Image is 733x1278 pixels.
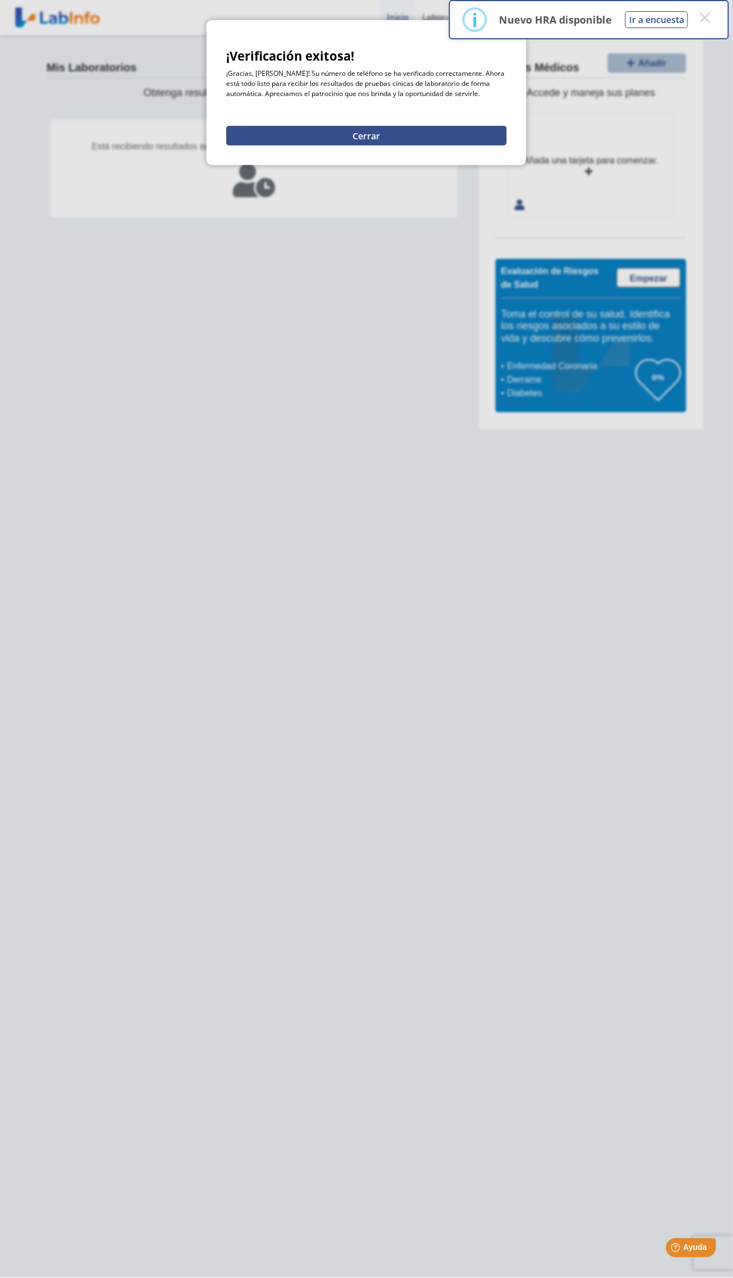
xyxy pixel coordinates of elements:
[499,13,612,26] p: Nuevo HRA disponible
[226,69,507,99] p: ¡Gracias, [PERSON_NAME]! Su número de teléfono se ha verificado correctamente. Ahora está todo li...
[633,1234,721,1266] iframe: Help widget launcher
[226,49,507,63] h3: ¡Verificación exitosa!
[226,126,507,145] button: Cerrar
[625,11,688,28] button: Ir a encuesta
[695,7,715,28] button: Close this dialog
[472,10,478,30] div: i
